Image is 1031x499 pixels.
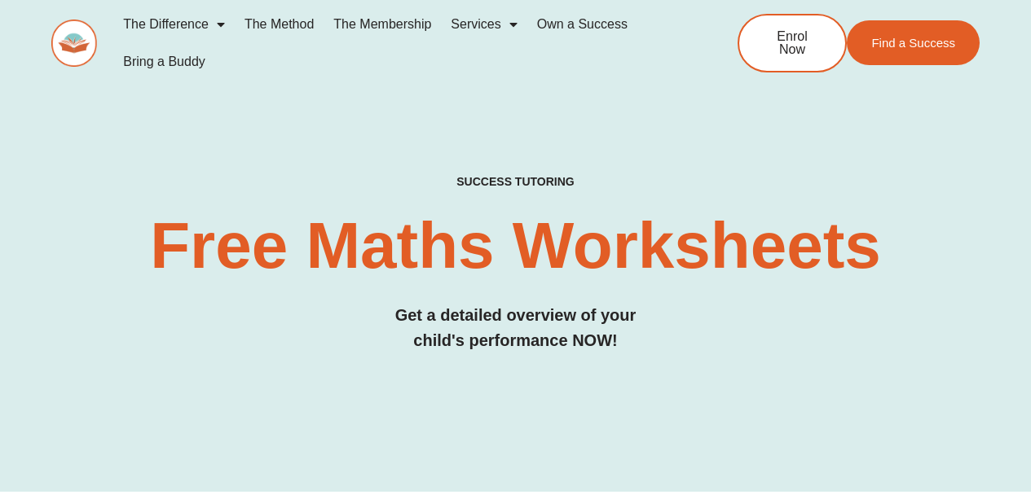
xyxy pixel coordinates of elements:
span: Enrol Now [764,30,821,56]
a: Bring a Buddy [113,43,215,81]
iframe: Chat Widget [760,315,1031,499]
nav: Menu [113,6,684,81]
h2: Free Maths Worksheets​ [51,213,980,278]
span: Find a Success [871,37,955,49]
a: Enrol Now [738,14,847,72]
a: Services [441,6,527,43]
a: Find a Success [847,20,980,65]
h3: Get a detailed overview of your child's performance NOW! [51,303,980,353]
a: Own a Success [527,6,637,43]
h4: SUCCESS TUTORING​ [51,175,980,189]
a: The Difference [113,6,235,43]
a: The Membership [324,6,441,43]
a: The Method [235,6,324,43]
